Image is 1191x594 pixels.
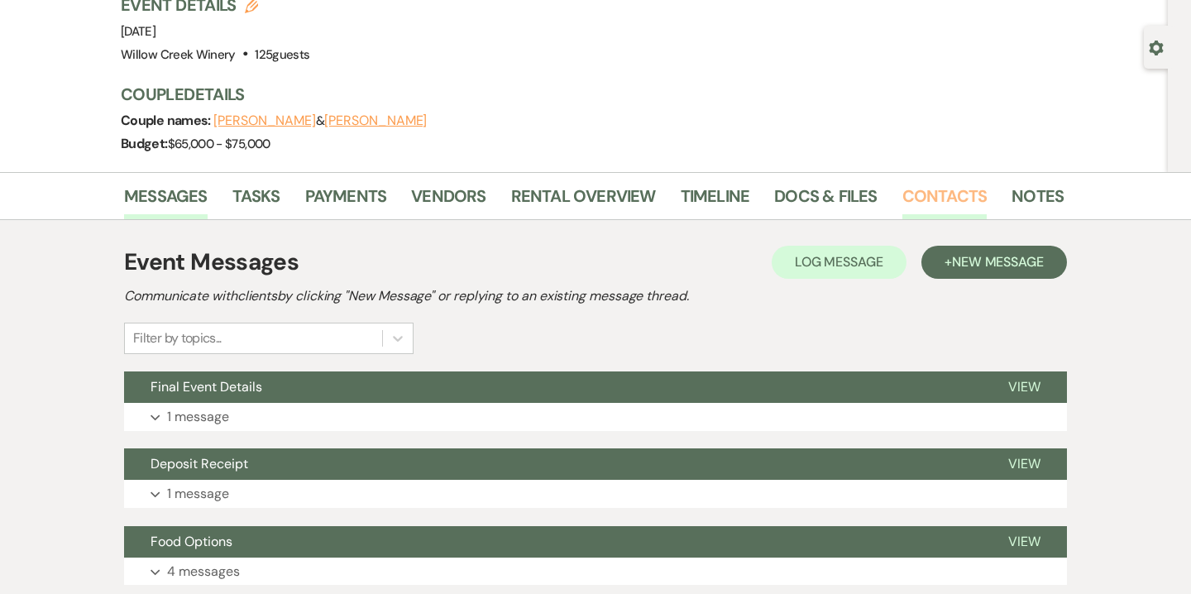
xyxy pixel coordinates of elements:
button: Open lead details [1149,39,1164,55]
span: [DATE] [121,23,155,40]
button: 1 message [124,403,1067,431]
span: & [213,113,427,129]
span: Budget: [121,135,168,152]
span: Willow Creek Winery [121,46,236,63]
button: Log Message [772,246,906,279]
a: Docs & Files [774,183,877,219]
span: View [1008,455,1040,472]
p: 4 messages [167,561,240,582]
span: Log Message [795,253,883,271]
a: Contacts [902,183,988,219]
a: Notes [1012,183,1064,219]
button: Final Event Details [124,371,982,403]
span: Food Options [151,533,232,550]
p: 1 message [167,483,229,505]
button: [PERSON_NAME] [324,114,427,127]
button: 1 message [124,480,1067,508]
span: 125 guests [255,46,309,63]
a: Rental Overview [511,183,656,219]
span: $65,000 - $75,000 [168,136,270,152]
button: Deposit Receipt [124,448,982,480]
span: Final Event Details [151,378,262,395]
button: 4 messages [124,558,1067,586]
button: View [982,448,1067,480]
a: Timeline [681,183,750,219]
button: [PERSON_NAME] [213,114,316,127]
button: View [982,526,1067,558]
span: View [1008,378,1040,395]
span: View [1008,533,1040,550]
span: Deposit Receipt [151,455,248,472]
p: 1 message [167,406,229,428]
a: Vendors [411,183,485,219]
button: Food Options [124,526,982,558]
a: Tasks [232,183,280,219]
button: View [982,371,1067,403]
a: Payments [305,183,387,219]
h3: Couple Details [121,83,1047,106]
div: Filter by topics... [133,328,222,348]
h2: Communicate with clients by clicking "New Message" or replying to an existing message thread. [124,286,1067,306]
h1: Event Messages [124,245,299,280]
span: New Message [952,253,1044,271]
a: Messages [124,183,208,219]
span: Couple names: [121,112,213,129]
button: +New Message [921,246,1067,279]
